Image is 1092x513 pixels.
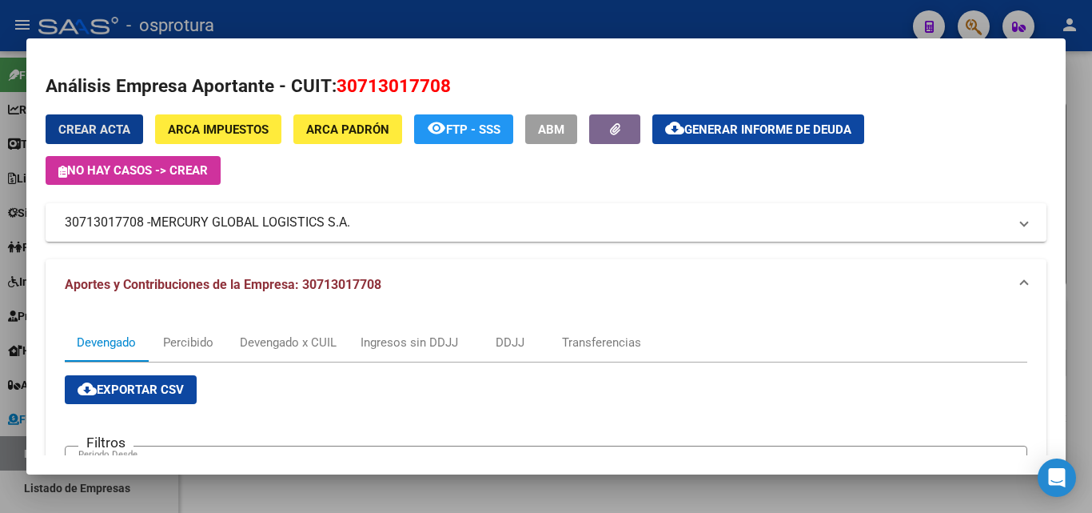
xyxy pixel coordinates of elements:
[65,213,1008,232] mat-panel-title: 30713017708 -
[58,163,208,178] span: No hay casos -> Crear
[46,203,1046,242] mat-expansion-panel-header: 30713017708 -MERCURY GLOBAL LOGISTICS S.A.
[525,114,577,144] button: ABM
[665,118,684,138] mat-icon: cloud_download
[150,213,350,232] span: MERCURY GLOBAL LOGISTICS S.A.
[168,122,269,137] span: ARCA Impuestos
[155,114,281,144] button: ARCA Impuestos
[58,122,130,137] span: Crear Acta
[337,75,451,96] span: 30713017708
[46,114,143,144] button: Crear Acta
[652,114,864,144] button: Generar informe de deuda
[240,334,337,351] div: Devengado x CUIL
[496,334,524,351] div: DDJJ
[414,114,513,144] button: FTP - SSS
[78,379,97,399] mat-icon: cloud_download
[78,434,134,451] h3: Filtros
[65,277,381,292] span: Aportes y Contribuciones de la Empresa: 30713017708
[306,122,389,137] span: ARCA Padrón
[684,122,851,137] span: Generar informe de deuda
[65,375,197,404] button: Exportar CSV
[562,334,641,351] div: Transferencias
[163,334,213,351] div: Percibido
[361,334,458,351] div: Ingresos sin DDJJ
[293,114,402,144] button: ARCA Padrón
[446,122,500,137] span: FTP - SSS
[46,73,1046,100] h2: Análisis Empresa Aportante - CUIT:
[427,118,446,138] mat-icon: remove_red_eye
[1038,459,1076,497] div: Open Intercom Messenger
[46,156,221,185] button: No hay casos -> Crear
[46,259,1046,311] mat-expansion-panel-header: Aportes y Contribuciones de la Empresa: 30713017708
[77,334,136,351] div: Devengado
[538,122,564,137] span: ABM
[78,383,184,397] span: Exportar CSV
